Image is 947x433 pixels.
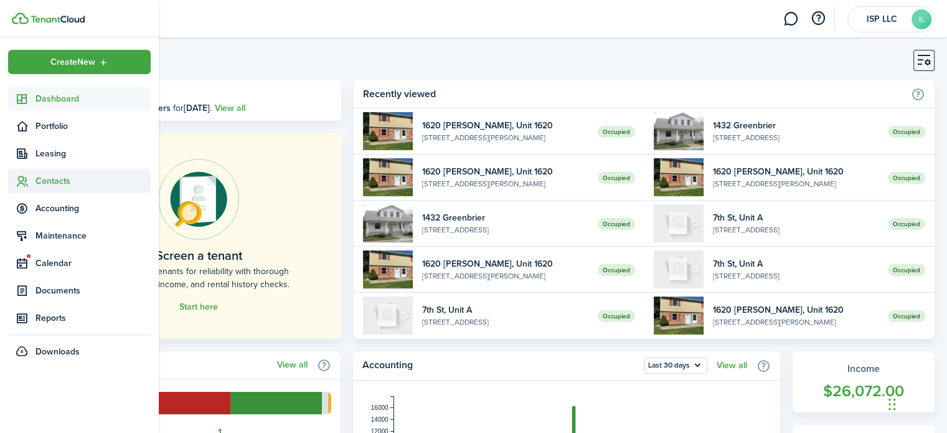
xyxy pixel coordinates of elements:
[50,58,95,67] span: Create New
[156,246,242,265] home-placeholder-title: Screen a tenant
[598,172,635,184] span: Occupied
[654,204,704,242] img: A
[598,310,635,322] span: Occupied
[422,316,588,328] widget-list-item-description: [STREET_ADDRESS]
[179,302,218,312] a: Start here
[8,306,151,330] a: Reports
[793,351,935,412] a: Income$26,072.00
[913,50,935,71] button: Customise
[598,264,635,276] span: Occupied
[808,8,829,29] button: Open resource center
[912,9,931,29] avatar-text: IL
[31,16,85,23] img: TenantCloud
[644,358,707,374] button: Open menu
[363,250,413,288] img: 1620
[888,126,925,138] span: Occupied
[12,12,29,24] img: TenantCloud
[362,358,638,374] home-widget-title: Accounting
[805,361,923,376] widget-stats-title: Income
[90,87,332,102] h3: [DATE], [DATE]
[713,119,879,132] widget-list-item-title: 1432 Greenbrier
[713,316,879,328] widget-list-item-description: [STREET_ADDRESS][PERSON_NAME]
[713,224,879,236] widget-list-item-description: [STREET_ADDRESS]
[422,178,588,189] widget-list-item-description: [STREET_ADDRESS][PERSON_NAME]
[422,270,588,282] widget-list-item-description: [STREET_ADDRESS][PERSON_NAME]
[35,92,151,105] span: Dashboard
[363,87,905,102] home-widget-title: Recently viewed
[713,257,879,270] widget-list-item-title: 7th St, Unit A
[422,211,588,224] widget-list-item-title: 1432 Greenbrier
[277,360,308,370] a: View all
[371,404,389,411] tspan: 16000
[644,358,707,374] button: Last 30 days
[422,224,588,236] widget-list-item-description: [STREET_ADDRESS]
[713,303,879,316] widget-list-item-title: 1620 [PERSON_NAME], Unit 1620
[8,50,151,74] button: Open menu
[363,158,413,196] img: 1620
[35,229,151,242] span: Maintenance
[654,158,704,196] img: 1620
[363,204,413,242] img: 1
[158,159,239,240] img: Online payments
[363,112,413,150] img: 1620
[35,120,151,133] span: Portfolio
[888,264,925,276] span: Occupied
[422,257,588,270] widget-list-item-title: 1620 [PERSON_NAME], Unit 1620
[805,379,923,403] widget-stats-count: $26,072.00
[598,126,635,138] span: Occupied
[84,265,313,291] home-placeholder-description: Check your tenants for reliability with thorough background, income, and rental history checks.
[885,373,947,433] iframe: Chat Widget
[35,312,151,325] span: Reports
[363,297,413,335] img: A
[215,102,245,115] a: View all
[713,211,879,224] widget-list-item-title: 7th St, Unit A
[888,386,896,423] div: Drag
[779,3,803,35] a: Messaging
[422,303,588,316] widget-list-item-title: 7th St, Unit A
[35,345,80,358] span: Downloads
[35,147,151,160] span: Leasing
[888,172,925,184] span: Occupied
[713,132,879,143] widget-list-item-description: [STREET_ADDRESS]
[888,218,925,230] span: Occupied
[184,102,210,115] b: [DATE]
[654,250,704,288] img: A
[857,15,907,24] span: ISP LLC
[35,202,151,215] span: Accounting
[422,132,588,143] widget-list-item-description: [STREET_ADDRESS][PERSON_NAME]
[35,174,151,188] span: Contacts
[888,310,925,322] span: Occupied
[371,416,389,423] tspan: 14000
[654,112,704,150] img: 1
[35,284,151,297] span: Documents
[717,361,747,371] a: View all
[713,270,879,282] widget-list-item-description: [STREET_ADDRESS]
[8,87,151,111] a: Dashboard
[713,178,879,189] widget-list-item-description: [STREET_ADDRESS][PERSON_NAME]
[422,119,588,132] widget-list-item-title: 1620 [PERSON_NAME], Unit 1620
[713,165,879,178] widget-list-item-title: 1620 [PERSON_NAME], Unit 1620
[422,165,588,178] widget-list-item-title: 1620 [PERSON_NAME], Unit 1620
[65,358,271,373] home-widget-title: Lease funnel
[654,297,704,335] img: 1620
[35,257,151,270] span: Calendar
[598,218,635,230] span: Occupied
